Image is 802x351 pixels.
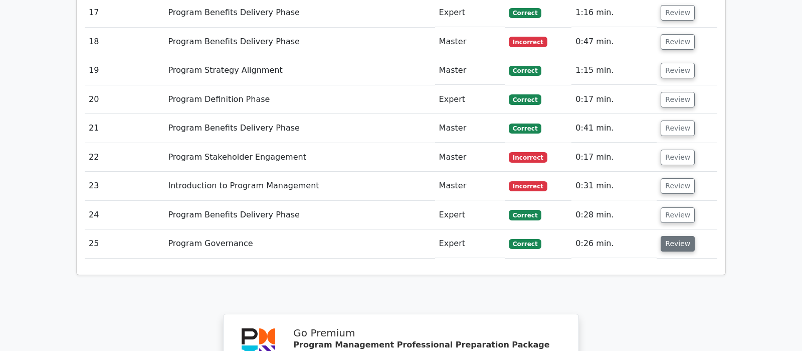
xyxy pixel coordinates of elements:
[435,85,505,114] td: Expert
[661,207,695,223] button: Review
[435,229,505,258] td: Expert
[661,5,695,21] button: Review
[435,143,505,172] td: Master
[571,143,657,172] td: 0:17 min.
[85,201,164,229] td: 24
[661,92,695,107] button: Review
[435,28,505,56] td: Master
[164,201,435,229] td: Program Benefits Delivery Phase
[435,201,505,229] td: Expert
[435,172,505,200] td: Master
[571,201,657,229] td: 0:28 min.
[509,152,547,162] span: Incorrect
[571,85,657,114] td: 0:17 min.
[661,150,695,165] button: Review
[435,114,505,143] td: Master
[85,85,164,114] td: 20
[164,114,435,143] td: Program Benefits Delivery Phase
[85,56,164,85] td: 19
[661,34,695,50] button: Review
[85,229,164,258] td: 25
[164,85,435,114] td: Program Definition Phase
[509,124,541,134] span: Correct
[571,56,657,85] td: 1:15 min.
[571,229,657,258] td: 0:26 min.
[85,172,164,200] td: 23
[509,239,541,249] span: Correct
[164,56,435,85] td: Program Strategy Alignment
[571,28,657,56] td: 0:47 min.
[85,143,164,172] td: 22
[509,66,541,76] span: Correct
[661,63,695,78] button: Review
[661,178,695,194] button: Review
[164,172,435,200] td: Introduction to Program Management
[661,236,695,252] button: Review
[164,143,435,172] td: Program Stakeholder Engagement
[571,172,657,200] td: 0:31 min.
[164,28,435,56] td: Program Benefits Delivery Phase
[85,28,164,56] td: 18
[509,37,547,47] span: Incorrect
[571,114,657,143] td: 0:41 min.
[435,56,505,85] td: Master
[85,114,164,143] td: 21
[509,210,541,220] span: Correct
[509,94,541,104] span: Correct
[164,229,435,258] td: Program Governance
[509,8,541,18] span: Correct
[661,121,695,136] button: Review
[509,181,547,191] span: Incorrect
